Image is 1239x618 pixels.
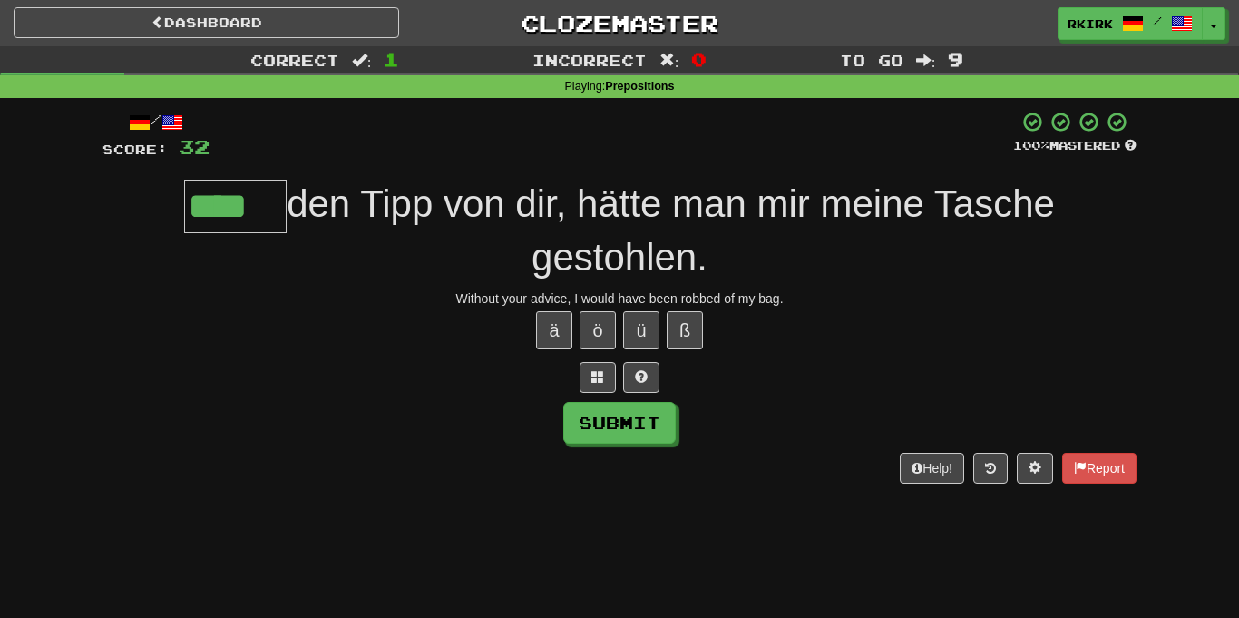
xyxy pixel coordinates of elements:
div: Without your advice, I would have been robbed of my bag. [102,289,1137,308]
span: 9 [948,48,963,70]
button: ü [623,311,659,349]
a: Dashboard [14,7,399,38]
button: Round history (alt+y) [973,453,1008,484]
button: ß [667,311,703,349]
div: Mastered [1013,138,1137,154]
a: rkirk / [1058,7,1203,40]
span: Incorrect [532,51,647,69]
span: : [352,53,372,68]
span: Correct [250,51,339,69]
strong: Prepositions [605,80,674,93]
span: : [659,53,679,68]
span: 32 [179,135,210,158]
span: rkirk [1068,15,1113,32]
a: Clozemaster [426,7,812,39]
span: / [1153,15,1162,27]
button: Single letter hint - you only get 1 per sentence and score half the points! alt+h [623,362,659,393]
button: Submit [563,402,676,444]
div: / [102,111,210,133]
span: 100 % [1013,138,1049,152]
button: Help! [900,453,964,484]
button: ö [580,311,616,349]
span: 0 [691,48,707,70]
span: To go [840,51,903,69]
span: 1 [384,48,399,70]
span: Score: [102,142,168,157]
span: : [916,53,936,68]
button: ä [536,311,572,349]
span: den Tipp von dir, hätte man mir meine Tasche gestohlen. [287,182,1055,279]
button: Switch sentence to multiple choice alt+p [580,362,616,393]
button: Report [1062,453,1137,484]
